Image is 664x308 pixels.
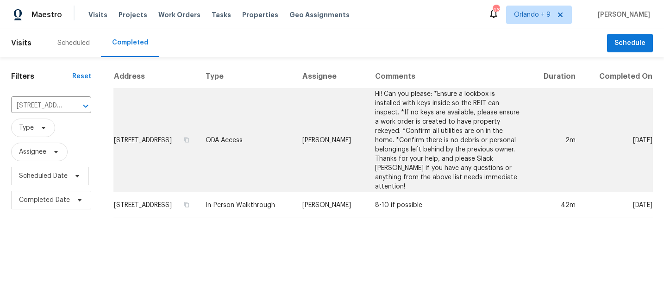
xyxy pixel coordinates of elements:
td: [DATE] [583,89,653,192]
span: [PERSON_NAME] [594,10,650,19]
td: Hi! Can you please: *Ensure a lockbox is installed with keys inside so the REIT can inspect. *If ... [368,89,530,192]
span: Visits [11,33,31,53]
span: Maestro [31,10,62,19]
div: 466 [493,6,499,15]
button: Open [79,100,92,113]
td: [DATE] [583,192,653,218]
span: Schedule [614,38,645,49]
span: Orlando + 9 [514,10,551,19]
span: Projects [119,10,147,19]
td: [PERSON_NAME] [295,192,368,218]
th: Comments [368,64,530,89]
th: Completed On [583,64,653,89]
td: 8-10 if possible [368,192,530,218]
span: Work Orders [158,10,200,19]
td: [STREET_ADDRESS] [113,192,198,218]
th: Address [113,64,198,89]
td: 42m [529,192,583,218]
button: Copy Address [182,201,191,209]
input: Search for an address... [11,99,65,113]
span: Properties [242,10,278,19]
span: Visits [88,10,107,19]
span: Type [19,123,34,132]
th: Type [198,64,294,89]
span: Assignee [19,147,46,157]
div: Scheduled [57,38,90,48]
th: Assignee [295,64,368,89]
span: Geo Assignments [289,10,350,19]
td: In-Person Walkthrough [198,192,294,218]
button: Schedule [607,34,653,53]
button: Copy Address [182,136,191,144]
span: Scheduled Date [19,171,68,181]
td: [STREET_ADDRESS] [113,89,198,192]
span: Tasks [212,12,231,18]
td: ODA Access [198,89,294,192]
h1: Filters [11,72,72,81]
td: [PERSON_NAME] [295,89,368,192]
span: Completed Date [19,195,70,205]
div: Reset [72,72,91,81]
th: Duration [529,64,583,89]
div: Completed [112,38,148,47]
td: 2m [529,89,583,192]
